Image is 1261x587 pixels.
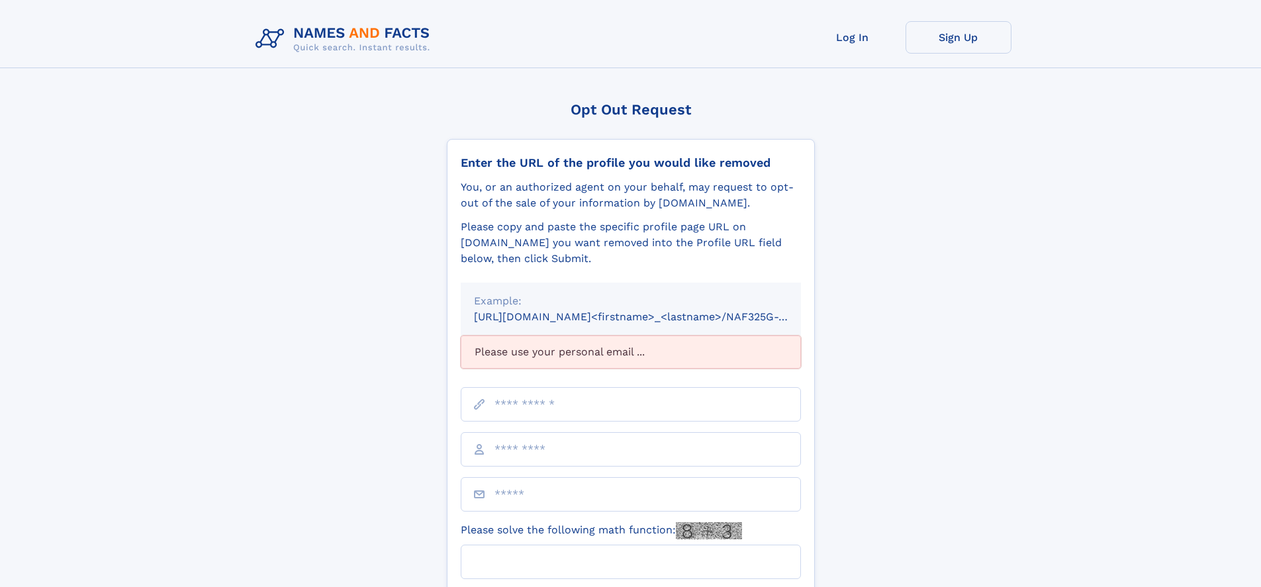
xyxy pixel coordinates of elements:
img: Logo Names and Facts [250,21,441,57]
div: Example: [474,293,788,309]
a: Log In [800,21,906,54]
div: You, or an authorized agent on your behalf, may request to opt-out of the sale of your informatio... [461,179,801,211]
div: Please copy and paste the specific profile page URL on [DOMAIN_NAME] you want removed into the Pr... [461,219,801,267]
div: Enter the URL of the profile you would like removed [461,156,801,170]
div: Please use your personal email ... [461,336,801,369]
div: Opt Out Request [447,101,815,118]
a: Sign Up [906,21,1011,54]
small: [URL][DOMAIN_NAME]<firstname>_<lastname>/NAF325G-xxxxxxxx [474,310,826,323]
label: Please solve the following math function: [461,522,742,539]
